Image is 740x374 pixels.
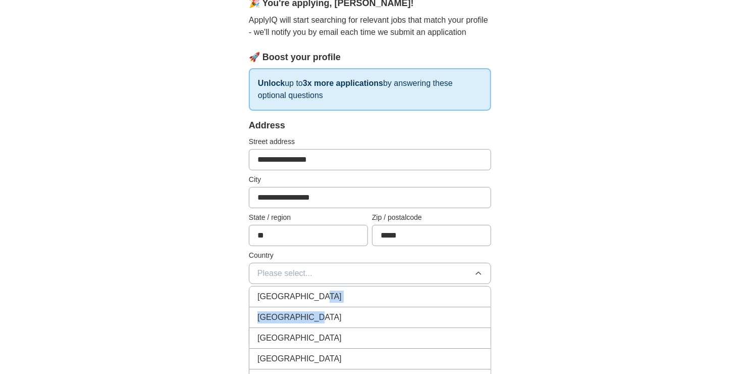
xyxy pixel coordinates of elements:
span: [GEOGRAPHIC_DATA] [257,353,342,365]
span: [GEOGRAPHIC_DATA] [257,311,342,323]
strong: Unlock [258,79,285,87]
span: [GEOGRAPHIC_DATA] [257,291,342,303]
div: Address [249,119,491,132]
strong: 3x more applications [303,79,383,87]
p: up to by answering these optional questions [249,68,491,111]
span: Please select... [257,267,312,279]
label: Zip / postalcode [372,212,491,223]
label: State / region [249,212,368,223]
div: 🚀 Boost your profile [249,51,491,64]
p: ApplyIQ will start searching for relevant jobs that match your profile - we'll notify you by emai... [249,14,491,38]
button: Please select... [249,263,491,284]
label: Street address [249,136,491,147]
span: [GEOGRAPHIC_DATA] [257,332,342,344]
label: City [249,174,491,185]
label: Country [249,250,491,261]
